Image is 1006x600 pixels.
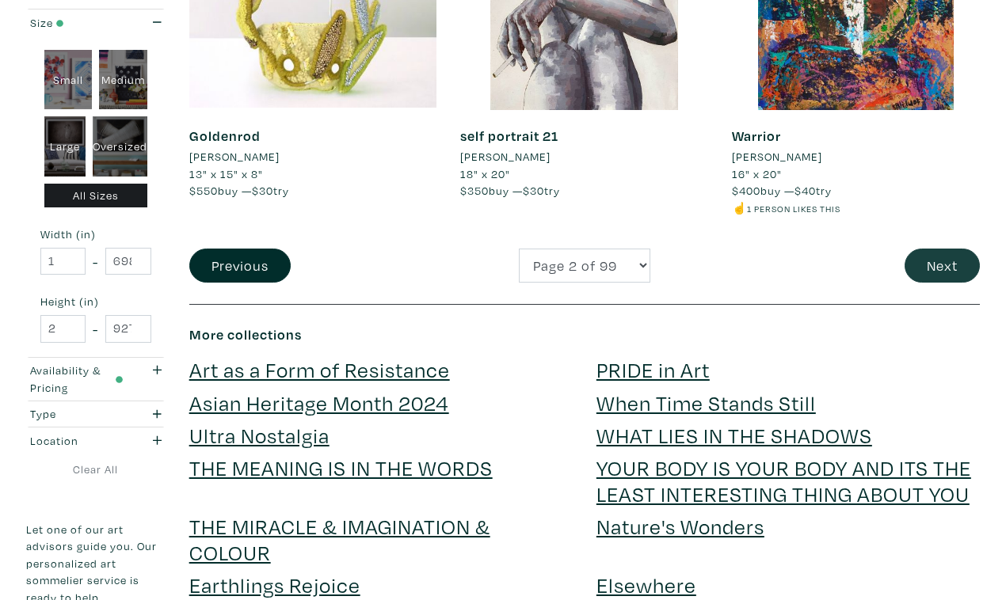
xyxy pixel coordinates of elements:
span: $400 [732,183,760,198]
button: Type [26,401,166,427]
li: [PERSON_NAME] [460,148,551,165]
small: Width (in) [40,229,151,240]
span: $350 [460,183,489,198]
span: 18" x 20" [460,166,510,181]
span: - [93,318,98,340]
a: Nature's Wonders [596,512,764,540]
a: [PERSON_NAME] [732,148,980,165]
a: PRIDE in Art [596,355,710,383]
div: Availability & Pricing [30,362,123,396]
small: Height (in) [40,296,151,307]
div: Small [44,50,93,110]
a: [PERSON_NAME] [189,148,437,165]
li: ☝️ [732,199,980,217]
a: Art as a Form of Resistance [189,355,450,383]
div: Medium [99,50,147,110]
a: Elsewhere [596,571,696,598]
button: Availability & Pricing [26,357,166,400]
a: Warrior [732,127,781,145]
button: Next [905,249,980,283]
div: Location [30,432,123,450]
div: All Sizes [44,184,148,208]
div: Size [30,13,123,31]
a: Clear All [26,461,166,478]
span: - [93,251,98,272]
a: THE MIRACLE & IMAGINATION & COLOUR [189,512,490,565]
small: 1 person likes this [747,203,840,215]
span: $550 [189,183,218,198]
span: 16" x 20" [732,166,782,181]
span: $30 [252,183,273,198]
li: [PERSON_NAME] [189,148,280,165]
h6: More collections [189,326,980,344]
a: Asian Heritage Month 2024 [189,389,449,416]
button: Size [26,9,166,36]
a: self portrait 21 [460,127,558,145]
a: Goldenrod [189,127,261,145]
a: When Time Stands Still [596,389,816,416]
button: Previous [189,249,291,283]
li: [PERSON_NAME] [732,148,822,165]
span: $40 [795,183,816,198]
span: buy — try [460,183,560,198]
a: Earthlings Rejoice [189,571,360,598]
span: buy — try [189,183,289,198]
a: WHAT LIES IN THE SHADOWS [596,421,872,449]
span: buy — try [732,183,832,198]
span: $30 [523,183,544,198]
a: Ultra Nostalgia [189,421,330,449]
div: Type [30,405,123,423]
button: Location [26,427,166,454]
span: 13" x 15" x 8" [189,166,263,181]
div: Oversized [93,116,147,177]
a: THE MEANING IS IN THE WORDS [189,454,493,481]
a: [PERSON_NAME] [460,148,708,165]
div: Large [44,116,86,177]
a: YOUR BODY IS YOUR BODY AND ITS THE LEAST INTERESTING THING ABOUT YOU [596,454,971,507]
